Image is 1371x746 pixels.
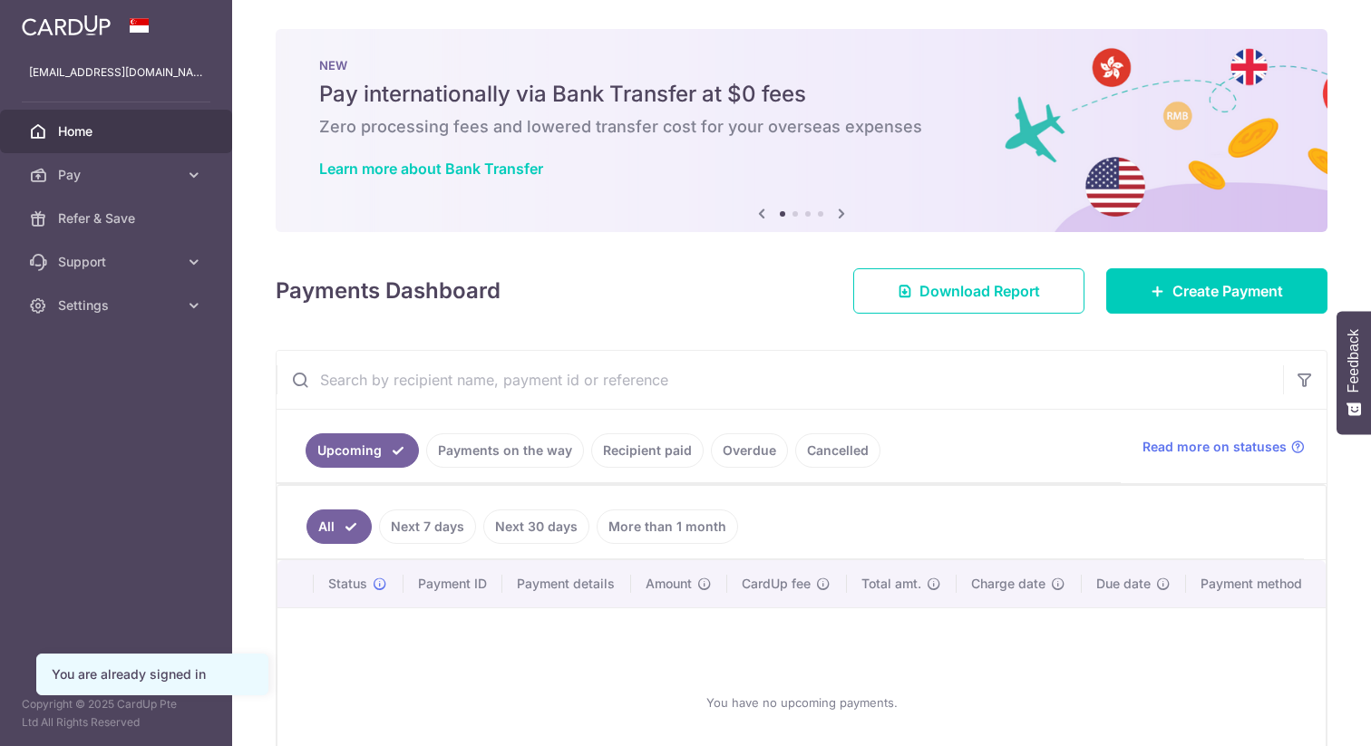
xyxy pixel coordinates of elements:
a: Cancelled [795,433,880,468]
span: Refer & Save [58,209,178,228]
span: Home [58,122,178,140]
span: Read more on statuses [1142,438,1287,456]
h5: Pay internationally via Bank Transfer at $0 fees [319,80,1284,109]
a: More than 1 month [597,509,738,544]
a: Learn more about Bank Transfer [319,160,543,178]
span: Total amt. [861,575,921,593]
a: Payments on the way [426,433,584,468]
th: Payment details [502,560,631,607]
input: Search by recipient name, payment id or reference [277,351,1283,409]
h4: Payments Dashboard [276,275,501,307]
a: Next 30 days [483,509,589,544]
span: Charge date [971,575,1045,593]
span: Status [328,575,367,593]
button: Feedback - Show survey [1337,311,1371,434]
th: Payment method [1186,560,1326,607]
th: Payment ID [404,560,502,607]
span: Feedback [1346,329,1362,392]
a: All [306,509,372,544]
span: Download Report [919,280,1040,302]
span: Pay [58,166,178,184]
span: Amount [646,575,692,593]
a: Next 7 days [379,509,476,544]
img: Bank transfer banner [276,29,1327,232]
span: Settings [58,296,178,315]
span: CardUp fee [742,575,811,593]
a: Overdue [711,433,788,468]
img: CardUp [22,15,111,36]
a: Read more on statuses [1142,438,1305,456]
h6: Zero processing fees and lowered transfer cost for your overseas expenses [319,116,1284,138]
p: [EMAIL_ADDRESS][DOMAIN_NAME] [29,63,203,82]
span: Due date [1096,575,1151,593]
p: NEW [319,58,1284,73]
span: Create Payment [1172,280,1283,302]
div: You are already signed in [52,665,253,683]
a: Create Payment [1106,268,1327,314]
a: Recipient paid [591,433,704,468]
span: Support [58,253,178,271]
a: Upcoming [306,433,419,468]
a: Download Report [853,268,1084,314]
